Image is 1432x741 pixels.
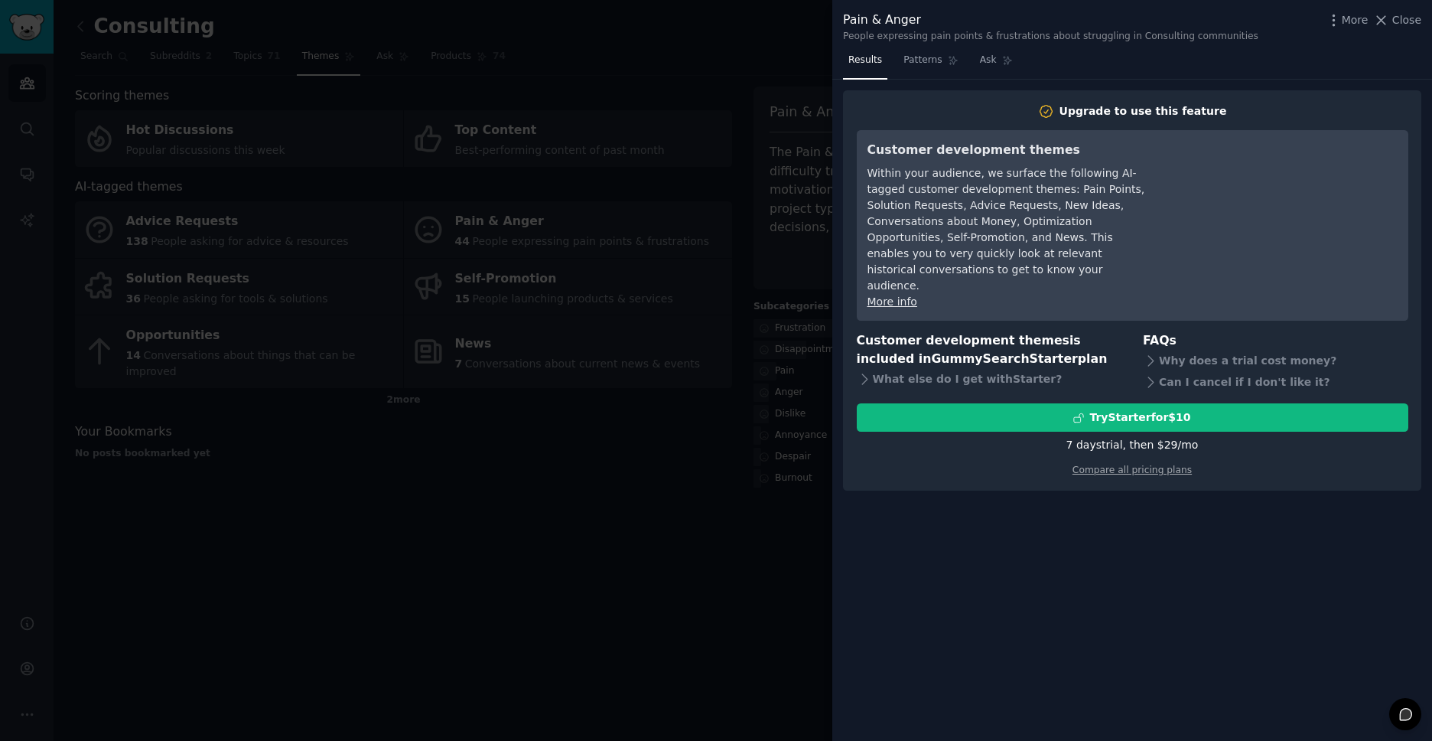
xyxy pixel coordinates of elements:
[980,54,997,67] span: Ask
[1326,12,1369,28] button: More
[857,403,1408,432] button: TryStarterfor$10
[867,141,1147,160] h3: Customer development themes
[1143,350,1408,371] div: Why does a trial cost money?
[843,11,1258,30] div: Pain & Anger
[1143,371,1408,393] div: Can I cancel if I don't like it?
[867,295,917,308] a: More info
[1392,12,1421,28] span: Close
[848,54,882,67] span: Results
[1373,12,1421,28] button: Close
[843,30,1258,44] div: People expressing pain points & frustrations about struggling in Consulting communities
[1059,103,1227,119] div: Upgrade to use this feature
[1143,331,1408,351] h3: FAQs
[857,369,1122,390] div: What else do I get with Starter ?
[1066,437,1199,453] div: 7 days trial, then $ 29 /mo
[857,331,1122,369] h3: Customer development themes is included in plan
[867,165,1147,294] div: Within your audience, we surface the following AI-tagged customer development themes: Pain Points...
[975,48,1018,80] a: Ask
[1072,465,1192,475] a: Compare all pricing plans
[1168,141,1398,256] iframe: YouTube video player
[898,48,963,80] a: Patterns
[843,48,887,80] a: Results
[903,54,942,67] span: Patterns
[931,351,1077,366] span: GummySearch Starter
[1342,12,1369,28] span: More
[1089,410,1190,426] div: Try Starter for $10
